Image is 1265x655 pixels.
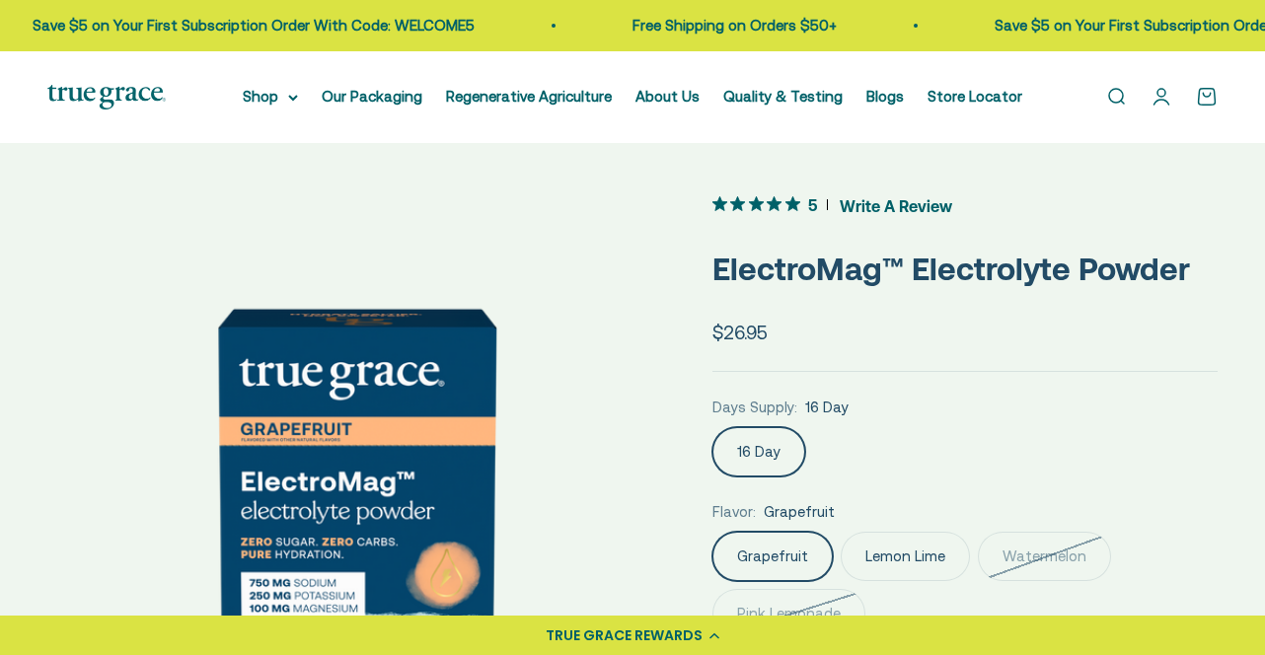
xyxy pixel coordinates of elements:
a: Regenerative Agriculture [446,88,612,105]
sale-price: $26.95 [712,318,768,347]
span: Write A Review [840,190,952,220]
span: 5 [808,193,817,214]
a: About Us [635,88,700,105]
div: TRUE GRACE REWARDS [546,625,703,646]
summary: Shop [243,85,298,109]
a: Our Packaging [322,88,422,105]
legend: Flavor: [712,500,756,524]
span: Grapefruit [764,500,835,524]
p: ElectroMag™ Electrolyte Powder [712,244,1218,294]
a: Free Shipping on Orders $50+ [628,17,832,34]
span: 16 Day [805,396,849,419]
p: Save $5 on Your First Subscription Order With Code: WELCOME5 [28,14,470,37]
legend: Days Supply: [712,396,797,419]
a: Store Locator [928,88,1022,105]
a: Blogs [866,88,904,105]
a: Quality & Testing [723,88,843,105]
button: 5 out 5 stars rating in total 3 reviews. Jump to reviews. [712,190,952,220]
